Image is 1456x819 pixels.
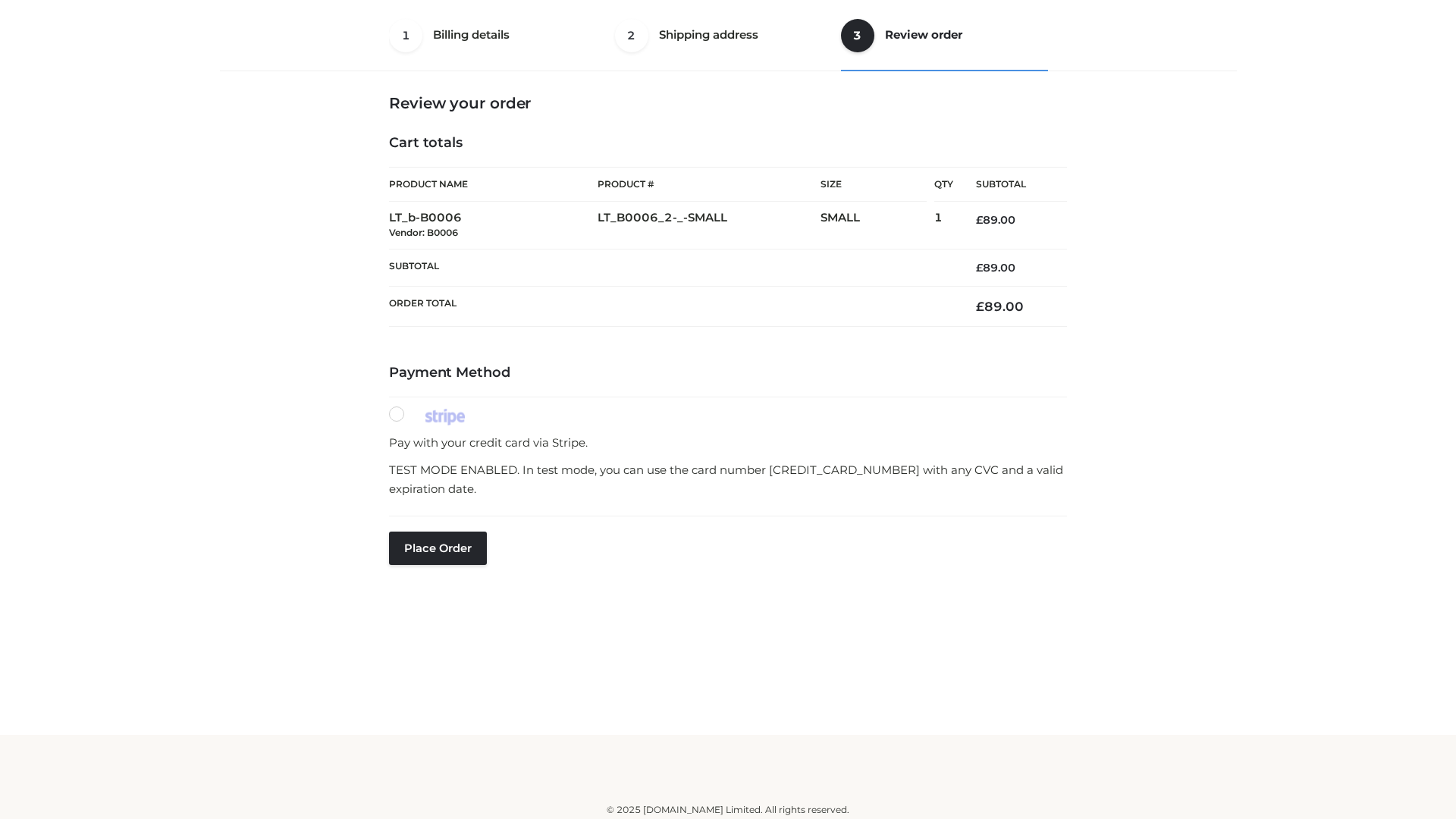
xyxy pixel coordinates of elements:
[389,167,598,202] th: Product Name
[389,460,1067,499] p: TEST MODE ENABLED. In test mode, you can use the card number [CREDIT_CARD_NUMBER] with any CVC an...
[821,168,927,202] th: Size
[389,249,953,286] th: Subtotal
[389,202,598,249] td: LT_b-B0006
[976,299,1024,314] bdi: 89.00
[389,433,1067,453] p: Pay with your credit card via Stripe.
[598,167,821,202] th: Product #
[598,202,821,249] td: LT_B0006_2-_-SMALL
[821,202,934,249] td: SMALL
[934,202,953,249] td: 1
[389,365,1067,381] h4: Payment Method
[389,135,1067,152] h4: Cart totals
[389,94,1067,112] h3: Review your order
[389,287,953,327] th: Order Total
[976,261,1015,275] bdi: 89.00
[225,802,1231,817] div: © 2025 [DOMAIN_NAME] Limited. All rights reserved.
[953,168,1067,202] th: Subtotal
[976,299,984,314] span: £
[389,532,487,565] button: Place order
[976,213,1015,227] bdi: 89.00
[934,167,953,202] th: Qty
[976,261,983,275] span: £
[976,213,983,227] span: £
[389,227,458,238] small: Vendor: B0006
